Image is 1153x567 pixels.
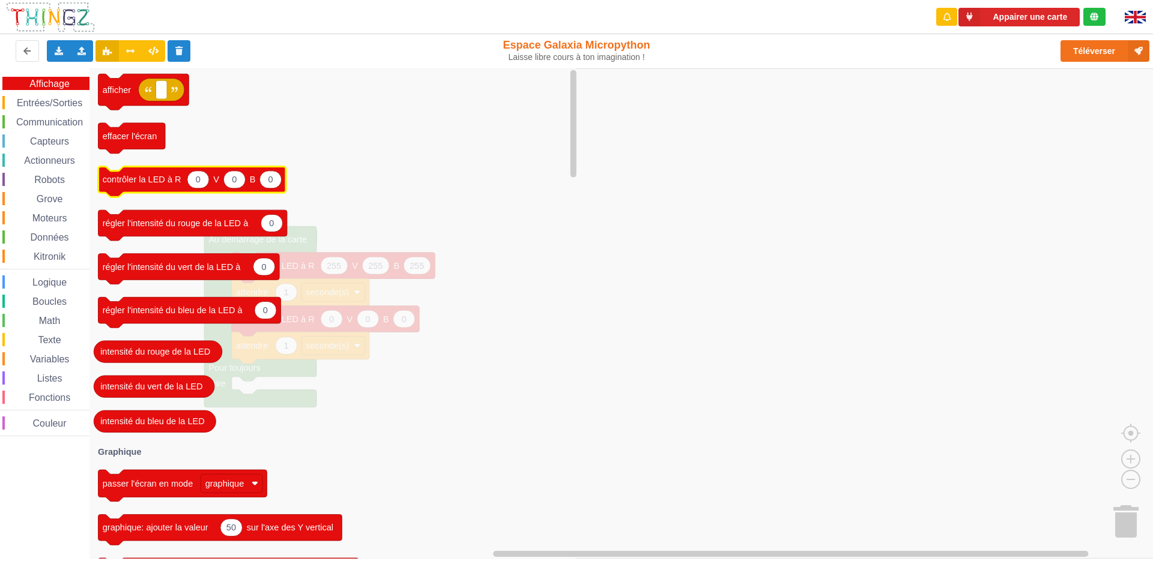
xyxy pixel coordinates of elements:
[103,523,208,532] text: graphique: ajouter la valeur
[28,136,71,146] span: Capteurs
[196,175,201,184] text: 0
[28,354,71,364] span: Variables
[103,479,193,488] text: passer l'écran en mode
[14,117,85,127] span: Communication
[103,85,132,94] text: afficher
[100,382,202,391] text: intensité du vert de la LED
[1061,40,1149,62] button: Téléverser
[98,446,142,456] text: Graphique
[269,218,274,228] text: 0
[31,277,68,287] span: Logique
[27,392,72,403] span: Fonctions
[250,175,256,184] text: B
[31,296,68,307] span: Boucles
[32,251,67,262] span: Kitronik
[268,175,273,184] text: 0
[31,418,68,428] span: Couleur
[476,38,677,62] div: Espace Galaxia Micropython
[32,175,67,185] span: Robots
[35,373,64,383] span: Listes
[226,523,236,532] text: 50
[1125,11,1146,23] img: gb.png
[100,347,210,356] text: intensité du rouge de la LED
[15,98,84,108] span: Entrées/Sorties
[103,175,181,184] text: contrôler la LED à R
[31,213,69,223] span: Moteurs
[103,305,243,315] text: régler l'intensité du bleu de la LED à
[5,1,95,33] img: thingz_logo.png
[22,155,77,166] span: Actionneurs
[28,79,71,89] span: Affichage
[37,316,62,326] span: Math
[247,523,333,532] text: sur l'axe des Y vertical
[103,262,241,271] text: régler l'intensité du vert de la LED à
[100,416,205,426] text: intensité du bleu de la LED
[262,262,267,271] text: 0
[29,232,71,242] span: Données
[36,335,62,345] span: Texte
[35,194,65,204] span: Grove
[958,8,1080,26] button: Appairer une carte
[103,218,249,228] text: régler l'intensité du rouge de la LED à
[103,131,157,141] text: effacer l'écran
[1083,8,1106,26] div: Tu es connecté au serveur de création de Thingz
[476,52,677,62] div: Laisse libre cours à ton imagination !
[205,479,244,488] text: graphique
[263,305,268,315] text: 0
[213,175,219,184] text: V
[232,175,237,184] text: 0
